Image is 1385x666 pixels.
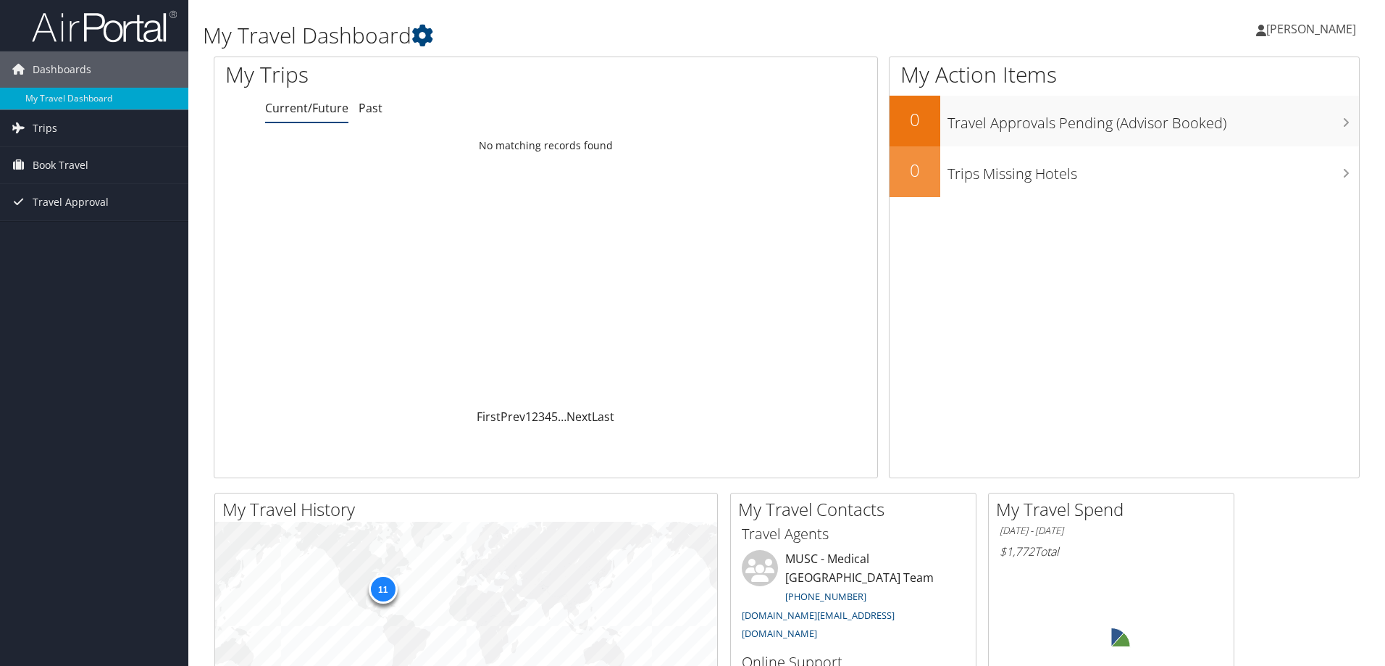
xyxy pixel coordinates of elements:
[33,147,88,183] span: Book Travel
[996,497,1234,522] h2: My Travel Spend
[545,409,551,425] a: 4
[525,409,532,425] a: 1
[738,497,976,522] h2: My Travel Contacts
[265,100,348,116] a: Current/Future
[785,590,866,603] a: [PHONE_NUMBER]
[33,184,109,220] span: Travel Approval
[742,524,965,544] h3: Travel Agents
[477,409,501,425] a: First
[225,59,590,90] h1: My Trips
[566,409,592,425] a: Next
[735,550,972,646] li: MUSC - Medical [GEOGRAPHIC_DATA] Team
[222,497,717,522] h2: My Travel History
[368,574,397,603] div: 11
[551,409,558,425] a: 5
[890,158,940,183] h2: 0
[890,107,940,132] h2: 0
[592,409,614,425] a: Last
[947,157,1359,184] h3: Trips Missing Hotels
[742,609,895,641] a: [DOMAIN_NAME][EMAIL_ADDRESS][DOMAIN_NAME]
[1266,21,1356,37] span: [PERSON_NAME]
[214,133,877,159] td: No matching records found
[532,409,538,425] a: 2
[1000,544,1223,559] h6: Total
[890,59,1359,90] h1: My Action Items
[33,110,57,146] span: Trips
[890,96,1359,146] a: 0Travel Approvals Pending (Advisor Booked)
[203,20,982,51] h1: My Travel Dashboard
[1256,7,1371,51] a: [PERSON_NAME]
[501,409,525,425] a: Prev
[359,100,382,116] a: Past
[558,409,566,425] span: …
[1000,544,1034,559] span: $1,772
[890,146,1359,197] a: 0Trips Missing Hotels
[33,51,91,88] span: Dashboards
[538,409,545,425] a: 3
[1000,524,1223,538] h6: [DATE] - [DATE]
[32,9,177,43] img: airportal-logo.png
[947,106,1359,133] h3: Travel Approvals Pending (Advisor Booked)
